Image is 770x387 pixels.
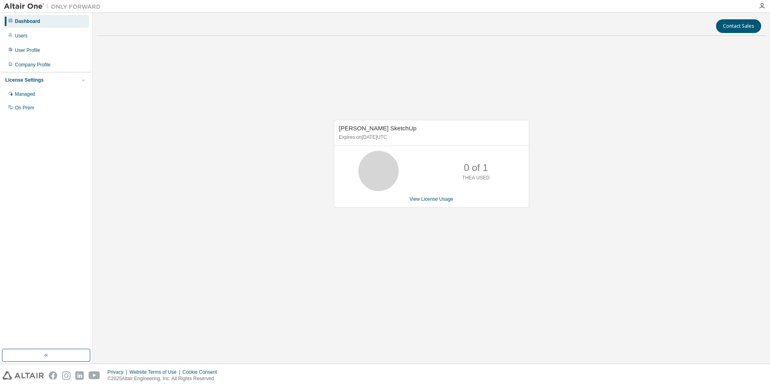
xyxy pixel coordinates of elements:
div: Privacy [108,369,129,375]
div: Dashboard [15,18,40,25]
div: Company Profile [15,62,51,68]
img: linkedin.svg [75,371,84,380]
img: instagram.svg [62,371,70,380]
div: License Settings [5,77,43,83]
p: Expires on [DATE] UTC [339,134,522,141]
div: On Prem [15,105,34,111]
div: Cookie Consent [182,369,221,375]
img: altair_logo.svg [2,371,44,380]
button: Contact Sales [716,19,761,33]
img: facebook.svg [49,371,57,380]
div: Users [15,33,27,39]
p: © 2025 Altair Engineering, Inc. All Rights Reserved. [108,375,222,382]
span: [PERSON_NAME] SketchUp [339,125,417,132]
img: Altair One [4,2,105,10]
p: 0 of 1 [464,161,488,175]
div: User Profile [15,47,40,54]
div: Website Terms of Use [129,369,182,375]
img: youtube.svg [89,371,100,380]
div: Managed [15,91,35,97]
p: THEA USED [462,175,490,181]
a: View License Usage [410,196,453,202]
